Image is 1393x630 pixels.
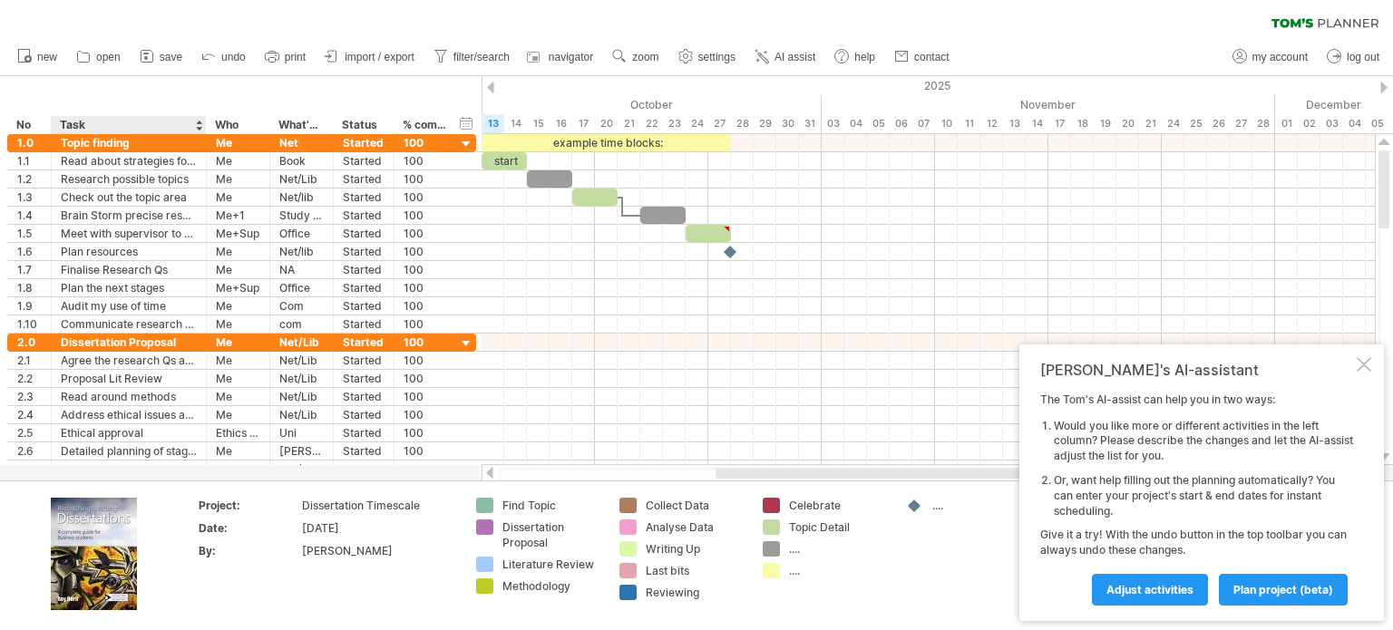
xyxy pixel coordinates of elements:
[216,261,260,278] div: Me
[1054,473,1353,519] li: Or, want help filling out the planning automatically? You can enter your project's start & end da...
[216,279,260,296] div: Me+Sup
[1252,114,1275,133] div: Friday, 28 November 2025
[404,442,447,460] div: 100
[822,95,1275,114] div: November 2025
[595,114,618,133] div: Monday, 20 October 2025
[13,45,63,69] a: new
[890,114,912,133] div: Thursday, 6 November 2025
[279,334,324,351] div: Net/Lib
[404,352,447,369] div: 100
[279,170,324,188] div: Net/Lib
[343,315,385,333] div: Started
[482,114,504,133] div: Monday, 13 October 2025
[216,334,260,351] div: Me
[17,370,42,387] div: 2.2
[646,585,745,600] div: Reviewing
[343,225,385,242] div: Started
[61,243,197,260] div: Plan resources
[343,243,385,260] div: Started
[527,114,550,133] div: Wednesday, 15 October 2025
[60,116,196,134] div: Task
[822,114,844,133] div: Monday, 3 November 2025
[1003,114,1026,133] div: Thursday, 13 November 2025
[61,406,197,423] div: Address ethical issues and prepare ethical statement
[279,134,324,151] div: Net
[279,315,324,333] div: com
[608,45,664,69] a: zoom
[17,315,42,333] div: 1.10
[935,114,958,133] div: Monday, 10 November 2025
[279,442,324,460] div: [PERSON_NAME]'s Pl
[686,114,708,133] div: Friday, 24 October 2025
[789,563,888,578] div: ....
[404,134,447,151] div: 100
[572,114,595,133] div: Friday, 17 October 2025
[216,134,260,151] div: Me
[404,279,447,296] div: 100
[403,116,446,134] div: % complete
[17,261,42,278] div: 1.7
[646,541,745,557] div: Writing Up
[1048,114,1071,133] div: Monday, 17 November 2025
[774,51,815,63] span: AI assist
[279,152,324,170] div: Book
[216,406,260,423] div: Me
[61,352,197,369] div: Agree the research Qs and scope
[789,498,888,513] div: Celebrate
[17,207,42,224] div: 1.4
[343,388,385,405] div: Started
[17,424,42,441] div: 2.5
[17,225,42,242] div: 1.5
[61,334,197,351] div: Dissertation Proposal
[404,297,447,315] div: 100
[300,95,822,114] div: October 2025
[221,51,246,63] span: undo
[215,116,259,134] div: Who
[1230,114,1252,133] div: Thursday, 27 November 2025
[663,114,686,133] div: Thursday, 23 October 2025
[17,460,42,478] div: 2.7
[342,116,384,134] div: Status
[1366,114,1388,133] div: Friday, 5 December 2025
[343,406,385,423] div: Started
[404,424,447,441] div: 100
[216,243,260,260] div: Me
[404,370,447,387] div: 100
[216,225,260,242] div: Me+Sup
[320,45,420,69] a: import / export
[404,261,447,278] div: 100
[1106,583,1193,596] span: Adjust activities
[1252,51,1308,63] span: my account
[279,207,324,224] div: Study Room
[632,51,658,63] span: zoom
[799,114,822,133] div: Friday, 31 October 2025
[345,51,414,63] span: import / export
[216,189,260,206] div: Me
[854,51,875,63] span: help
[932,498,1031,513] div: ....
[776,114,799,133] div: Thursday, 30 October 2025
[17,352,42,369] div: 2.1
[453,51,510,63] span: filter/search
[1219,574,1348,606] a: plan project (beta)
[343,352,385,369] div: Started
[404,388,447,405] div: 100
[646,519,745,535] div: Analyse Data
[1116,114,1139,133] div: Thursday, 20 November 2025
[550,114,572,133] div: Thursday, 16 October 2025
[698,51,735,63] span: settings
[302,520,454,536] div: [DATE]
[404,225,447,242] div: 100
[17,279,42,296] div: 1.8
[279,243,324,260] div: Net/lib
[343,170,385,188] div: Started
[502,519,601,550] div: Dissertation Proposal
[830,45,881,69] a: help
[279,297,324,315] div: Com
[279,424,324,441] div: Uni
[279,460,324,478] div: Net/Lib
[285,51,306,63] span: print
[980,114,1003,133] div: Wednesday, 12 November 2025
[1040,361,1353,379] div: [PERSON_NAME]'s AI-assistant
[674,45,741,69] a: settings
